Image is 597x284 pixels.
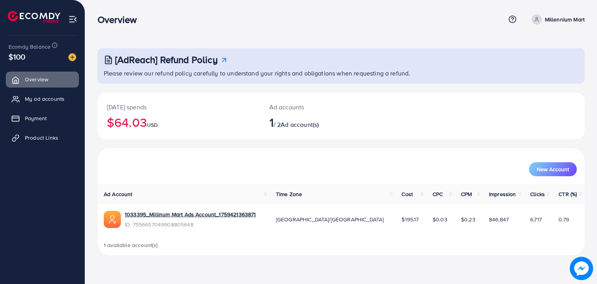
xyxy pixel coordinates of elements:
[68,53,76,61] img: image
[401,190,413,198] span: Cost
[6,110,79,126] a: Payment
[8,11,60,23] img: logo
[559,216,569,223] span: 0.79
[104,241,158,249] span: 1 available account(s)
[545,15,585,24] p: Millennium Mart
[530,216,542,223] span: 6,717
[6,130,79,146] a: Product Links
[107,115,251,130] h2: $64.03
[537,167,569,172] span: New Account
[104,190,133,198] span: Ad Account
[529,162,577,176] button: New Account
[25,134,58,142] span: Product Links
[125,210,256,218] a: 1033395_Millinum Mart Ads Account_1759421363871
[269,102,372,112] p: Ad accounts
[25,95,65,103] span: My ad accounts
[6,91,79,107] a: My ad accounts
[269,115,372,130] h2: / 2
[461,216,475,223] span: $0.23
[276,216,384,223] span: [GEOGRAPHIC_DATA]/[GEOGRAPHIC_DATA]
[147,121,158,129] span: USD
[529,14,585,25] a: Millennium Mart
[559,190,577,198] span: CTR (%)
[570,257,593,280] img: image
[401,216,419,223] span: $195.17
[9,43,51,51] span: Ecomdy Balance
[104,68,580,78] p: Please review our refund policy carefully to understand your rights and obligations when requesti...
[25,75,48,83] span: Overview
[98,14,143,25] h3: Overview
[125,221,256,228] span: ID: 7556657049908805648
[25,114,47,122] span: Payment
[530,190,545,198] span: Clicks
[461,190,472,198] span: CPM
[115,54,218,65] h3: [AdReach] Refund Policy
[269,113,274,131] span: 1
[489,216,509,223] span: 846,847
[433,190,443,198] span: CPC
[104,211,121,228] img: ic-ads-acc.e4c84228.svg
[9,51,26,62] span: $100
[433,216,447,223] span: $0.03
[281,120,319,129] span: Ad account(s)
[489,190,516,198] span: Impression
[6,72,79,87] a: Overview
[107,102,251,112] p: [DATE] spends
[68,15,77,24] img: menu
[276,190,302,198] span: Time Zone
